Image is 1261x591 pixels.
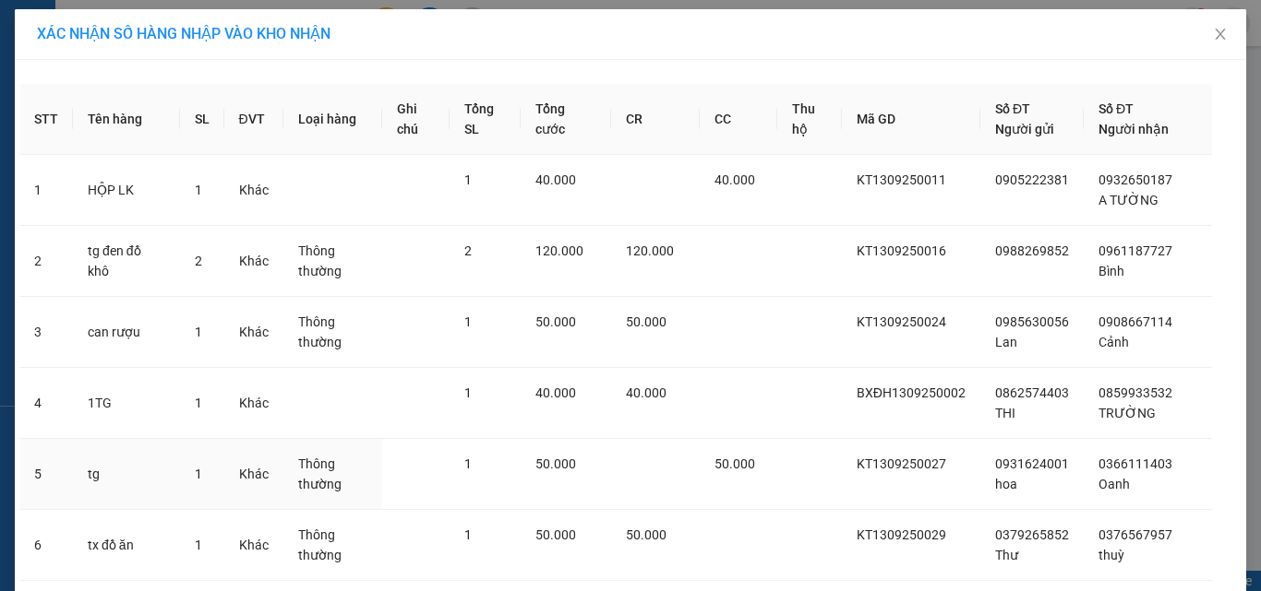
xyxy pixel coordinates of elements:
td: Thông thường [283,510,383,581]
span: 2 [464,243,472,258]
th: Mã GD [842,84,980,155]
span: Oanh [1099,477,1130,491]
td: Thông thường [283,297,383,368]
td: 1 [19,155,73,226]
span: 120.000 [626,243,674,258]
span: XÁC NHẬN SỐ HÀNG NHẬP VÀO KHO NHẬN [37,25,330,42]
span: 1 [195,183,202,197]
span: 1 [195,467,202,481]
div: Tên hàng: bao ( : 1 ) [16,130,261,153]
div: Mỹ [125,38,261,60]
span: 50.000 [626,314,667,329]
span: Số ĐT [995,101,1030,116]
span: 0859933532 [1099,385,1172,400]
th: Thu hộ [777,84,842,155]
span: Gửi: [16,18,44,37]
span: 40.000 [535,172,576,187]
th: CR [611,84,700,155]
td: HỘP LK [73,155,180,226]
span: 0961187727 [1099,243,1172,258]
span: THI [995,406,1015,420]
span: CR : [14,99,42,118]
span: 50.000 [535,527,576,542]
span: TRƯỜNG [1099,406,1156,420]
button: Close [1195,9,1246,61]
td: Khác [224,510,283,581]
td: 3 [19,297,73,368]
span: KT1309250027 [857,456,946,471]
span: hoa [995,477,1017,491]
th: STT [19,84,73,155]
span: 40.000 [715,172,755,187]
span: 1 [464,385,472,400]
span: 2 [195,254,202,268]
th: Loại hàng [283,84,383,155]
span: 120.000 [535,243,583,258]
span: 1 [195,538,202,552]
span: KT1309250024 [857,314,946,329]
th: Tổng SL [450,84,521,155]
span: A TƯỜNG [1099,193,1159,207]
span: thuỳ [1099,548,1124,562]
th: SL [180,84,224,155]
th: CC [700,84,777,155]
td: Khác [224,368,283,439]
span: 1 [464,172,472,187]
span: 1 [464,314,472,329]
span: 40.000 [626,385,667,400]
span: 0932650187 [1099,172,1172,187]
span: Thư [995,548,1018,562]
span: 50.000 [535,456,576,471]
td: tg đen đồ khô [73,226,180,297]
div: 100.000 [14,97,114,119]
span: KT1309250029 [857,527,946,542]
span: 0376567957 [1099,527,1172,542]
span: 0862574403 [995,385,1069,400]
div: KonTum [125,16,261,38]
span: Người nhận [1099,122,1169,136]
td: Khác [224,439,283,510]
span: BXĐH1309250002 [857,385,966,400]
th: ĐVT [224,84,283,155]
span: SL [157,128,182,154]
td: 5 [19,439,73,510]
td: Thông thường [283,439,383,510]
span: KT1309250011 [857,172,946,187]
span: Người gửi [995,122,1054,136]
td: 4 [19,368,73,439]
span: 1 [464,527,472,542]
span: close [1213,27,1228,41]
span: 0988269852 [995,243,1069,258]
td: Khác [224,297,283,368]
span: 50.000 [626,527,667,542]
span: 0908667114 [1099,314,1172,329]
span: Số ĐT [1099,101,1134,116]
span: 40.000 [535,385,576,400]
td: 1TG [73,368,180,439]
td: tx đồ ăn [73,510,180,581]
span: 0985630056 [995,314,1069,329]
td: Thông thường [283,226,383,297]
td: Khác [224,226,283,297]
td: Khác [224,155,283,226]
span: Lan [995,335,1017,349]
span: Nhận: [125,18,169,37]
span: 0905222381 [995,172,1069,187]
th: Tổng cước [521,84,611,155]
span: 50.000 [535,314,576,329]
th: Ghi chú [382,84,450,155]
th: Tên hàng [73,84,180,155]
span: 1 [464,456,472,471]
td: can rượu [73,297,180,368]
span: 50.000 [715,456,755,471]
span: Bình [1099,264,1124,278]
span: 0931624001 [995,456,1069,471]
span: Cảnh [1099,335,1129,349]
span: KT1309250016 [857,243,946,258]
span: 1 [195,396,202,410]
div: An Sương [16,16,112,60]
span: 0379265852 [995,527,1069,542]
div: 0329206575 [125,60,261,86]
td: 6 [19,510,73,581]
td: tg [73,439,180,510]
